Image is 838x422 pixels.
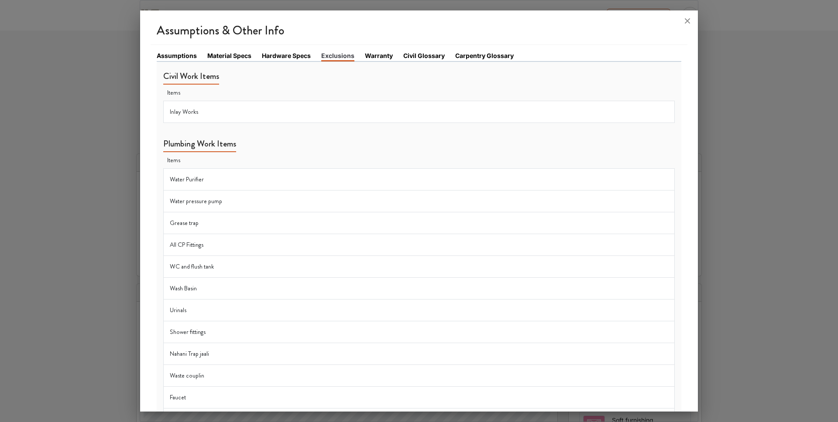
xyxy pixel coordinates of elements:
a: Exclusions [321,51,354,61]
a: Civil Glossary [403,51,445,60]
td: Shower fittings [164,321,675,343]
td: Wash Basin [164,277,675,299]
a: Assumptions [157,51,197,60]
a: Warranty [365,51,393,60]
td: Waste couplin [164,364,675,386]
th: Items [164,152,675,169]
td: All CP Fittings [164,234,675,255]
td: Inlay Works [164,101,675,123]
td: Urinals [164,299,675,321]
h5: Plumbing Work Items [163,139,236,152]
a: Material Specs [207,51,251,60]
a: Hardware Specs [262,51,311,60]
td: Nahani Trap jaali [164,343,675,364]
th: Items [164,85,675,101]
td: Faucet [164,386,675,408]
td: WC and flush tank [164,255,675,277]
h5: Civil Work Items [163,71,219,85]
a: Carpentry Glossary [455,51,514,60]
td: Water Purifier [164,168,675,190]
td: Water pressure pump [164,190,675,212]
td: Grease trap [164,212,675,234]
